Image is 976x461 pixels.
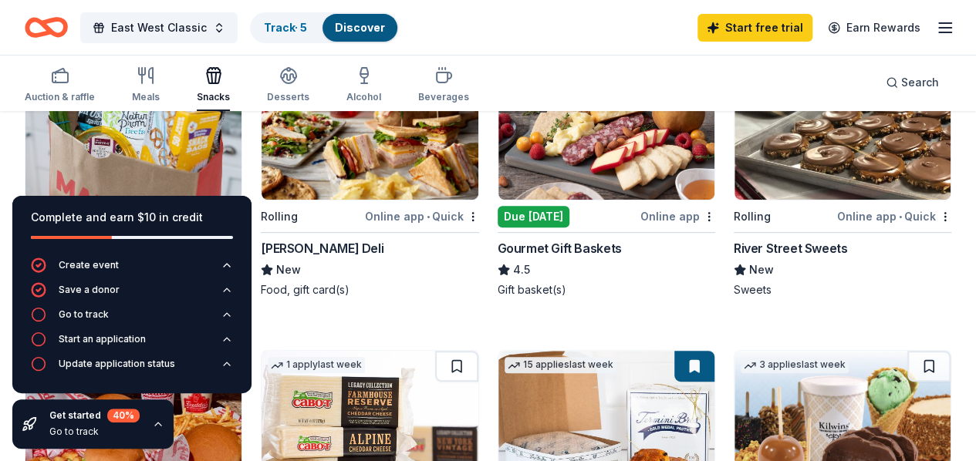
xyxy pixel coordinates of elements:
div: Online app [640,207,715,226]
div: Snacks [197,91,230,103]
div: Due [DATE] [498,206,569,227]
span: 4.5 [513,261,530,279]
div: Meals [132,91,160,103]
div: Create event [59,259,119,271]
div: 15 applies last week [505,357,616,373]
div: Gift basket(s) [498,282,715,298]
div: Online app Quick [837,207,951,226]
div: Food, gift card(s) [261,282,478,298]
span: New [276,261,301,279]
button: Beverages [418,60,469,111]
div: 3 applies last week [741,357,849,373]
a: Earn Rewards [819,14,930,42]
div: Sweets [734,282,951,298]
img: Image for River Street Sweets [735,53,951,200]
div: Start an application [59,333,146,345]
button: Update application status [31,356,233,381]
div: Online app Quick [365,207,479,226]
div: Complete and earn $10 in credit [31,208,233,227]
a: Image for Gourmet Gift Baskets23 applieslast weekDue [DATE]Online appGourmet Gift Baskets4.5Gift ... [498,52,715,298]
a: Start free trial [697,14,812,42]
div: Alcohol [346,91,381,103]
button: Save a donor [31,282,233,307]
span: Search [901,73,939,92]
button: Auction & raffle [25,60,95,111]
div: [PERSON_NAME] Deli [261,239,383,257]
a: Discover [335,21,385,34]
div: Gourmet Gift Baskets [498,239,622,257]
span: New [749,261,774,279]
button: Search [873,67,951,98]
a: Image for MARTIN'SLocalRollingOnline app[PERSON_NAME]New[PERSON_NAME] food and grocery products, ... [25,52,242,313]
span: East West Classic [111,19,207,37]
span: • [899,210,902,223]
div: Desserts [267,91,309,103]
div: Go to track [49,426,140,438]
div: Beverages [418,91,469,103]
a: Home [25,9,68,45]
button: Start an application [31,331,233,356]
div: 40 % [107,409,140,422]
img: Image for MARTIN'S [25,53,241,200]
button: Snacks [197,60,230,111]
button: Meals [132,60,160,111]
div: Update application status [59,358,175,370]
div: Go to track [59,308,109,321]
div: River Street Sweets [734,239,847,257]
a: Image for River Street Sweets1 applylast weekRollingOnline app•QuickRiver Street SweetsNewSweets [734,52,951,298]
div: Rolling [261,207,298,226]
button: Track· 5Discover [250,12,399,43]
button: Desserts [267,60,309,111]
img: Image for Gourmet Gift Baskets [498,53,714,200]
span: • [427,210,430,223]
div: 1 apply last week [268,357,365,373]
button: Alcohol [346,60,381,111]
div: Get started [49,409,140,422]
a: Track· 5 [264,21,307,34]
button: Go to track [31,307,233,331]
img: Image for McAlister's Deli [262,53,478,200]
button: East West Classic [80,12,238,43]
div: Save a donor [59,284,120,296]
div: Auction & raffle [25,91,95,103]
a: Image for McAlister's Deli6 applieslast weekRollingOnline app•Quick[PERSON_NAME] DeliNewFood, gif... [261,52,478,298]
div: Rolling [734,207,771,226]
button: Create event [31,257,233,282]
